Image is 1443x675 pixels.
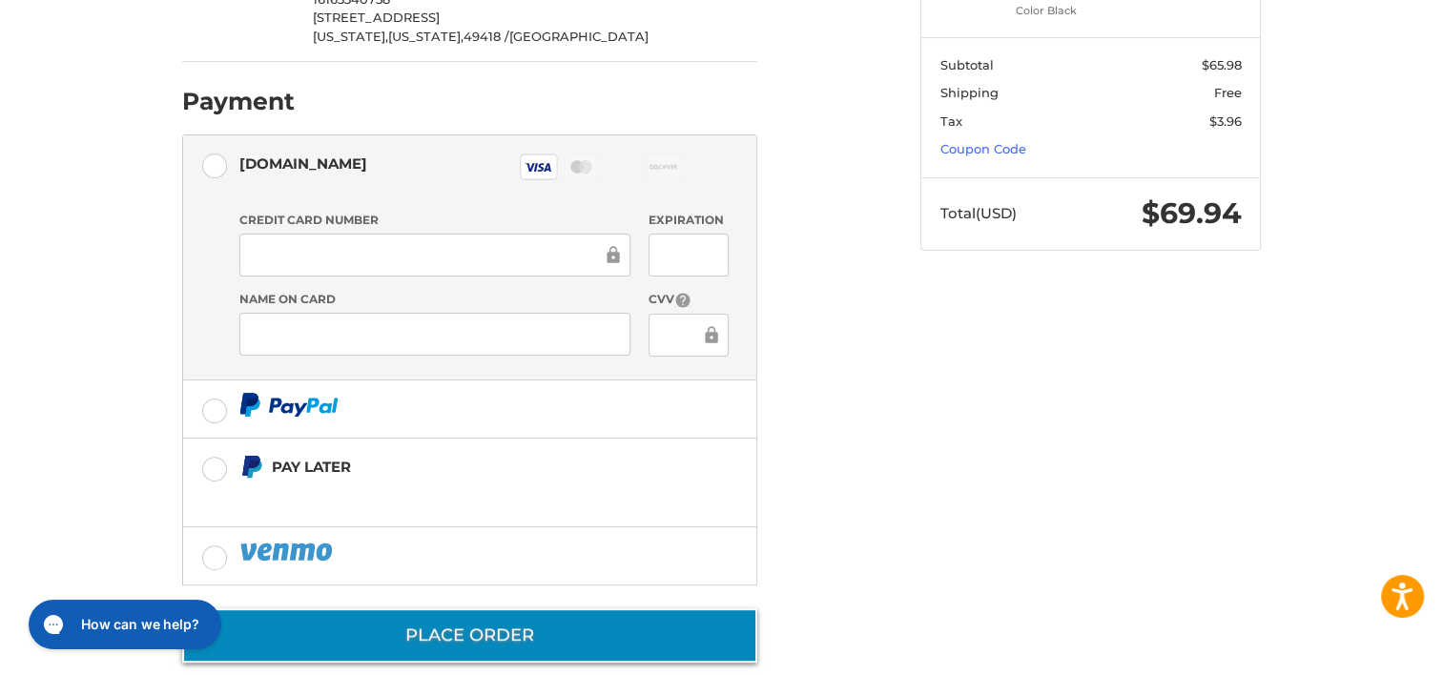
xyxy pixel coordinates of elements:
[940,113,962,129] span: Tax
[940,141,1026,156] a: Coupon Code
[239,212,630,229] label: Credit Card Number
[239,455,263,479] img: Pay Later icon
[940,204,1017,222] span: Total (USD)
[464,29,509,44] span: 49418 /
[940,85,999,100] span: Shipping
[1142,195,1242,231] span: $69.94
[239,540,337,563] img: PayPal icon
[272,451,637,482] div: Pay Later
[313,29,388,44] span: [US_STATE],
[239,148,367,179] div: [DOMAIN_NAME]
[182,87,295,116] h2: Payment
[1202,57,1242,72] span: $65.98
[19,593,226,656] iframe: Gorgias live chat messenger
[1214,85,1242,100] span: Free
[239,393,339,417] img: PayPal icon
[388,29,464,44] span: [US_STATE],
[649,291,728,309] label: CVV
[649,212,728,229] label: Expiration
[313,10,440,25] span: [STREET_ADDRESS]
[509,29,649,44] span: [GEOGRAPHIC_DATA]
[1016,3,1162,19] li: Color Black
[239,291,630,308] label: Name on Card
[239,487,638,503] iframe: PayPal Message 1
[182,608,757,663] button: Place Order
[1209,113,1242,129] span: $3.96
[940,57,994,72] span: Subtotal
